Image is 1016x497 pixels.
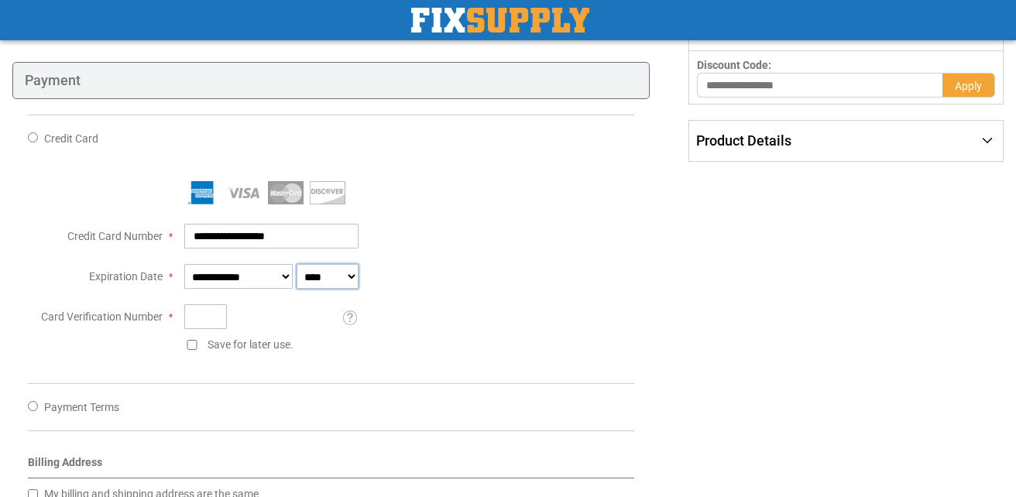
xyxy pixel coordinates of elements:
[697,59,771,71] span: Discount Code:
[41,310,163,323] span: Card Verification Number
[208,338,293,351] span: Save for later use.
[89,270,163,283] span: Expiration Date
[226,181,262,204] img: Visa
[268,181,304,204] img: MasterCard
[955,80,982,92] span: Apply
[28,454,634,478] div: Billing Address
[44,132,98,145] span: Credit Card
[696,132,791,149] span: Product Details
[67,230,163,242] span: Credit Card Number
[310,181,345,204] img: Discover
[942,73,995,98] button: Apply
[44,401,119,413] span: Payment Terms
[184,181,220,204] img: American Express
[411,8,589,33] img: Fix Industrial Supply
[12,62,650,99] div: Payment
[411,8,589,33] a: store logo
